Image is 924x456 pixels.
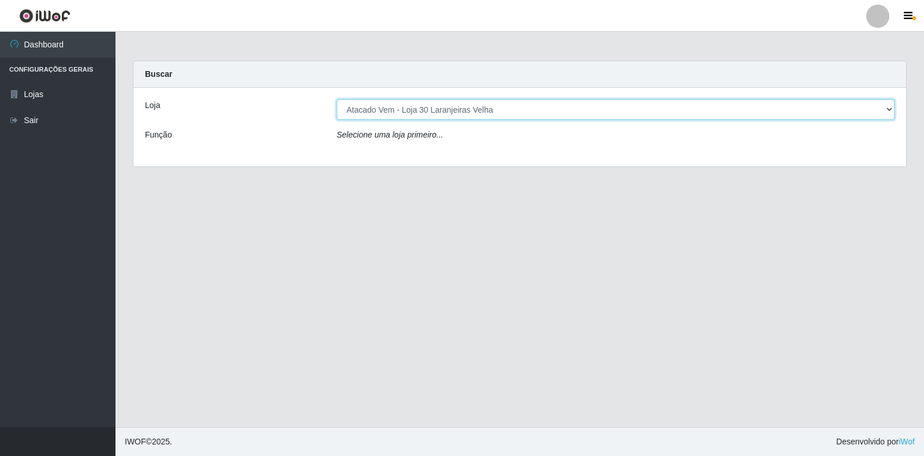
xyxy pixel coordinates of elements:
strong: Buscar [145,69,172,79]
span: IWOF [125,437,146,446]
a: iWof [899,437,915,446]
label: Função [145,129,172,141]
i: Selecione uma loja primeiro... [337,130,443,139]
span: © 2025 . [125,436,172,448]
img: CoreUI Logo [19,9,70,23]
label: Loja [145,99,160,112]
span: Desenvolvido por [836,436,915,448]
